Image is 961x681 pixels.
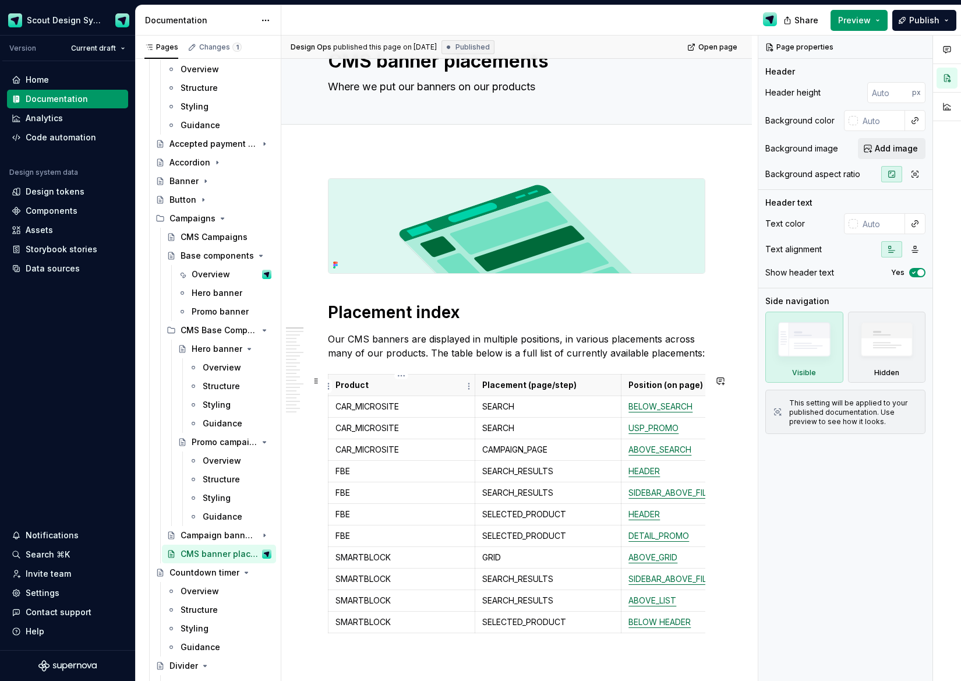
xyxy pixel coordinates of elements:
[162,79,276,97] a: Structure
[199,43,242,52] div: Changes
[203,418,242,429] div: Guidance
[778,10,826,31] button: Share
[192,343,242,355] div: Hero banner
[203,362,241,373] div: Overview
[181,641,220,653] div: Guidance
[151,563,276,582] a: Countdown timer
[333,43,437,52] div: published this page on [DATE]
[26,74,49,86] div: Home
[184,451,276,470] a: Overview
[335,616,468,628] p: SMARTBLOCK
[628,617,691,627] a: BELOW HEADER
[9,168,78,177] div: Design system data
[482,379,614,391] p: Placement (page/step)
[765,312,843,383] div: Visible
[169,567,239,578] div: Countdown timer
[26,93,88,105] div: Documentation
[26,530,79,541] div: Notifications
[765,143,838,154] div: Background image
[173,265,276,284] a: OverviewDesign Ops
[326,77,703,96] textarea: Where we put our banners on our products
[169,660,198,672] div: Divider
[173,284,276,302] a: Hero banner
[173,340,276,358] a: Hero banner
[203,492,231,504] div: Styling
[335,379,468,391] p: Product
[482,487,614,499] p: SEARCH_RESULTS
[169,213,215,224] div: Campaigns
[181,623,209,634] div: Styling
[162,321,276,340] div: CMS Base Components
[335,509,468,520] p: FBE
[328,302,705,323] h1: Placement index
[192,269,230,280] div: Overview
[162,246,276,265] a: Base components
[7,603,128,622] button: Contact support
[9,44,36,53] div: Version
[162,228,276,246] a: CMS Campaigns
[7,221,128,239] a: Assets
[7,526,128,545] button: Notifications
[184,470,276,489] a: Structure
[335,530,468,542] p: FBE
[151,190,276,209] a: Button
[26,587,59,599] div: Settings
[162,638,276,657] a: Guidance
[482,465,614,477] p: SEARCH_RESULTS
[145,15,255,26] div: Documentation
[765,66,795,77] div: Header
[162,97,276,116] a: Styling
[7,70,128,89] a: Home
[169,138,257,150] div: Accepted payment types
[326,47,703,75] textarea: CMS banner placements
[181,250,254,262] div: Base components
[482,616,614,628] p: SELECTED_PRODUCT
[794,15,818,26] span: Share
[765,218,805,230] div: Text color
[7,545,128,564] button: Search ⌘K
[765,197,812,209] div: Header text
[628,509,660,519] a: HEADER
[698,43,737,52] span: Open page
[169,157,210,168] div: Accordion
[26,205,77,217] div: Components
[328,179,705,273] img: b2039fa5-8fd6-493a-b3ea-7f3edc65f154.svg
[892,10,956,31] button: Publish
[765,87,821,98] div: Header height
[335,401,468,412] p: CAR_MICROSITE
[891,268,905,277] label: Yes
[181,530,257,541] div: Campaign banner designs
[291,43,331,52] span: Design Ops
[181,119,220,131] div: Guidance
[7,109,128,128] a: Analytics
[26,186,84,197] div: Design tokens
[838,15,871,26] span: Preview
[181,324,257,336] div: CMS Base Components
[71,44,116,53] span: Current draft
[628,466,660,476] a: HEADER
[162,116,276,135] a: Guidance
[7,584,128,602] a: Settings
[169,175,199,187] div: Banner
[151,209,276,228] div: Campaigns
[203,474,240,485] div: Structure
[482,595,614,606] p: SEARCH_RESULTS
[203,511,242,523] div: Guidance
[181,604,218,616] div: Structure
[482,401,614,412] p: SEARCH
[203,380,240,392] div: Structure
[26,549,70,560] div: Search ⌘K
[26,244,97,255] div: Storybook stories
[628,531,689,541] a: DETAIL_PROMO
[151,657,276,675] a: Divider
[151,172,276,190] a: Banner
[628,379,761,391] p: Position (on page)
[192,287,242,299] div: Hero banner
[628,574,727,584] a: SIDEBAR_ABOVE_FILTERS
[8,13,22,27] img: e611c74b-76fc-4ef0-bafa-dc494cd4cb8a.png
[482,530,614,542] p: SELECTED_PRODUCT
[875,143,918,154] span: Add image
[27,15,101,26] div: Scout Design System
[7,259,128,278] a: Data sources
[203,455,241,467] div: Overview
